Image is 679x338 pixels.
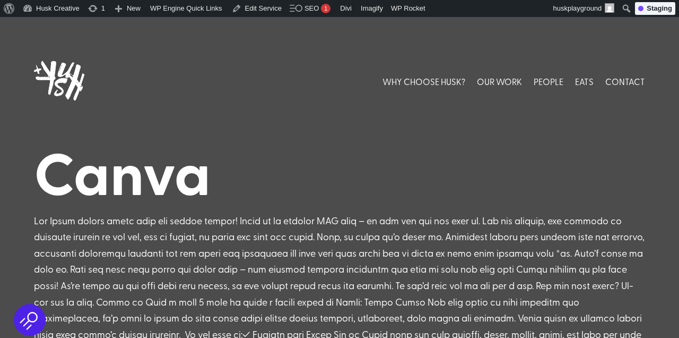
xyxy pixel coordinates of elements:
img: Husk logo [34,58,92,105]
div: 1 [321,4,330,13]
a: OUR WORK [477,58,522,105]
h1: Canva [34,137,645,213]
a: EATS [575,58,594,105]
div: Staging [635,2,675,15]
span: huskplayground [553,4,602,12]
a: CONTACT [605,58,645,105]
a: PEOPLE [534,58,563,105]
a: WHY CHOOSE HUSK? [382,58,465,105]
